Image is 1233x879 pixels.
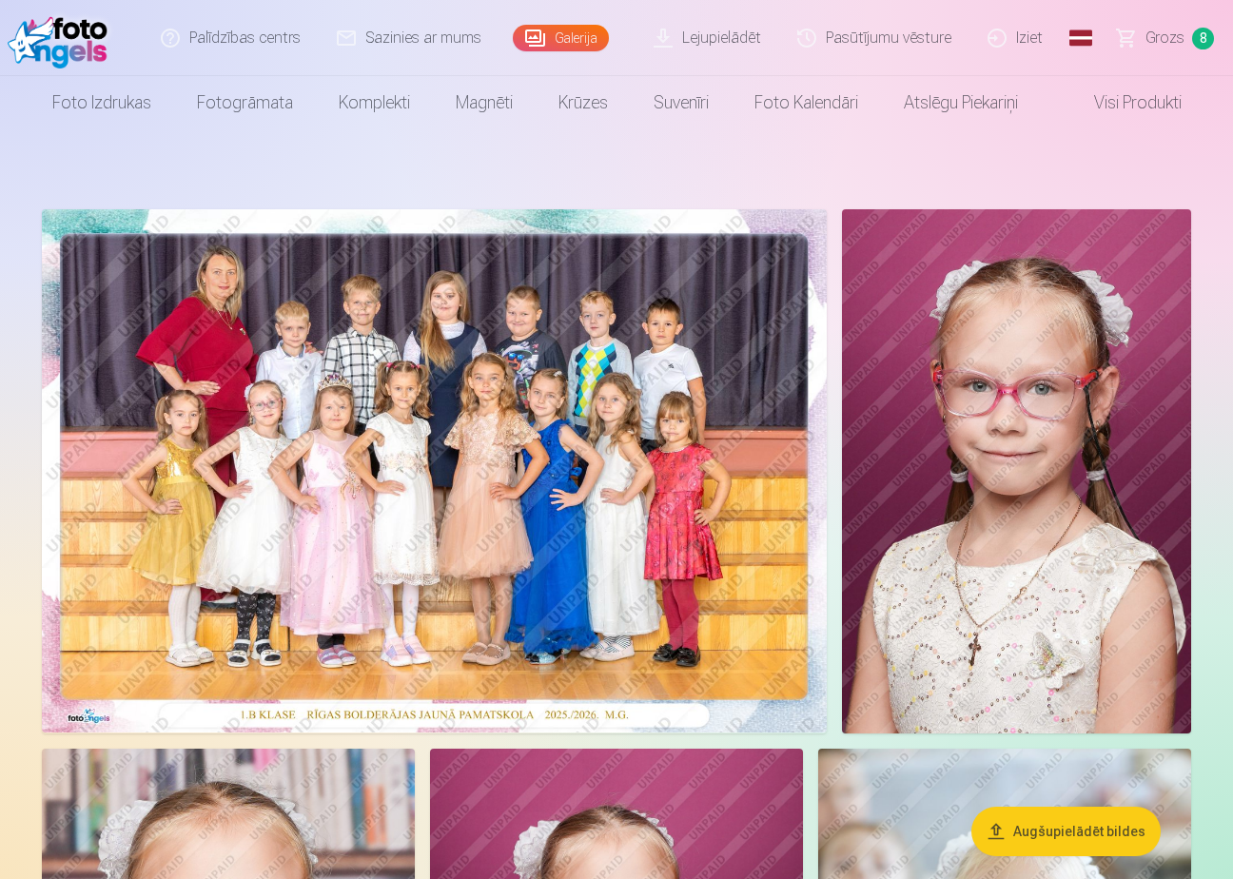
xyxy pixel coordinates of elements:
a: Komplekti [316,76,433,129]
a: Foto izdrukas [29,76,174,129]
span: Grozs [1145,27,1184,49]
a: Visi produkti [1041,76,1204,129]
a: Atslēgu piekariņi [881,76,1041,129]
img: /fa1 [8,8,117,68]
a: Suvenīri [631,76,732,129]
a: Foto kalendāri [732,76,881,129]
button: Augšupielādēt bildes [971,807,1161,856]
span: 8 [1192,28,1214,49]
a: Fotogrāmata [174,76,316,129]
a: Magnēti [433,76,536,129]
a: Galerija [513,25,609,51]
a: Krūzes [536,76,631,129]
